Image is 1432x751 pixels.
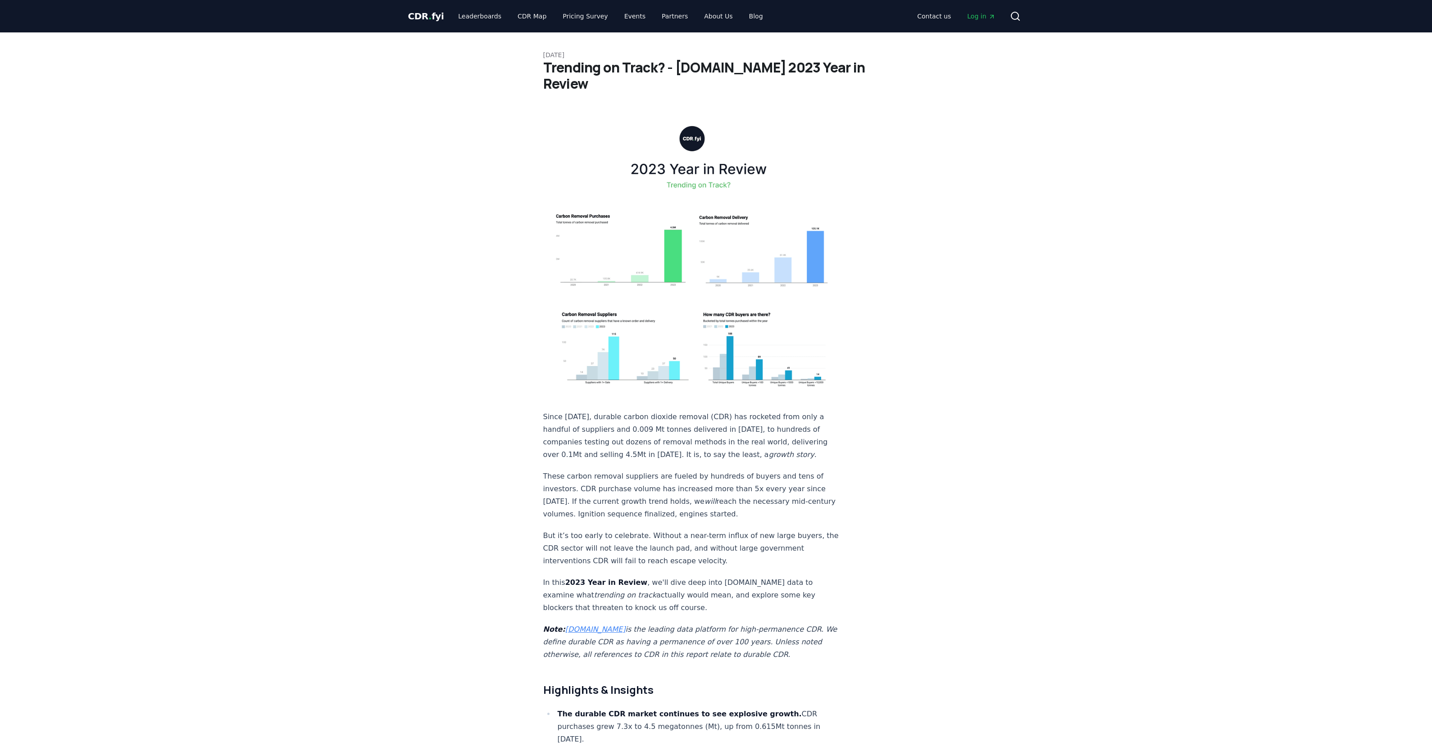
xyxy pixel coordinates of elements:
p: Since [DATE], durable carbon dioxide removal (CDR) has rocketed from only a handful of suppliers ... [543,411,841,461]
em: will [705,497,716,506]
p: But it’s too early to celebrate. Without a near-term influx of new large buyers, the CDR sector w... [543,529,841,567]
li: CDR purchases grew 7.3x to 4.5 megatonnes (Mt), up from 0.615Mt tonnes in [DATE]. [555,708,841,746]
a: CDR Map [510,8,554,24]
strong: The durable CDR market continues to see explosive growth. [558,710,802,718]
a: Partners [655,8,695,24]
p: These carbon removal suppliers are fueled by hundreds of buyers and tens of investors. CDR purcha... [543,470,841,520]
img: blog post image [543,113,841,396]
strong: 2023 Year in Review [565,578,648,587]
h2: Highlights & Insights [543,683,841,697]
a: Blog [742,8,770,24]
a: [DOMAIN_NAME] [565,625,626,633]
p: [DATE] [543,50,889,59]
em: trending on track [594,591,656,599]
p: In this , we'll dive deep into [DOMAIN_NAME] data to examine what actually would mean, and explor... [543,576,841,614]
em: is the leading data platform for high-permanence CDR. We define durable CDR as having a permanenc... [543,625,837,659]
a: Log in [960,8,1002,24]
a: Leaderboards [451,8,509,24]
em: growth story [768,450,814,459]
a: Pricing Survey [555,8,615,24]
a: Contact us [910,8,958,24]
span: CDR fyi [408,11,444,22]
strong: Note: [543,625,565,633]
h1: Trending on Track? - [DOMAIN_NAME] 2023 Year in Review [543,59,889,92]
nav: Main [451,8,770,24]
nav: Main [910,8,1002,24]
a: About Us [697,8,740,24]
a: Events [617,8,653,24]
span: . [428,11,432,22]
a: CDR.fyi [408,10,444,23]
span: Log in [967,12,995,21]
